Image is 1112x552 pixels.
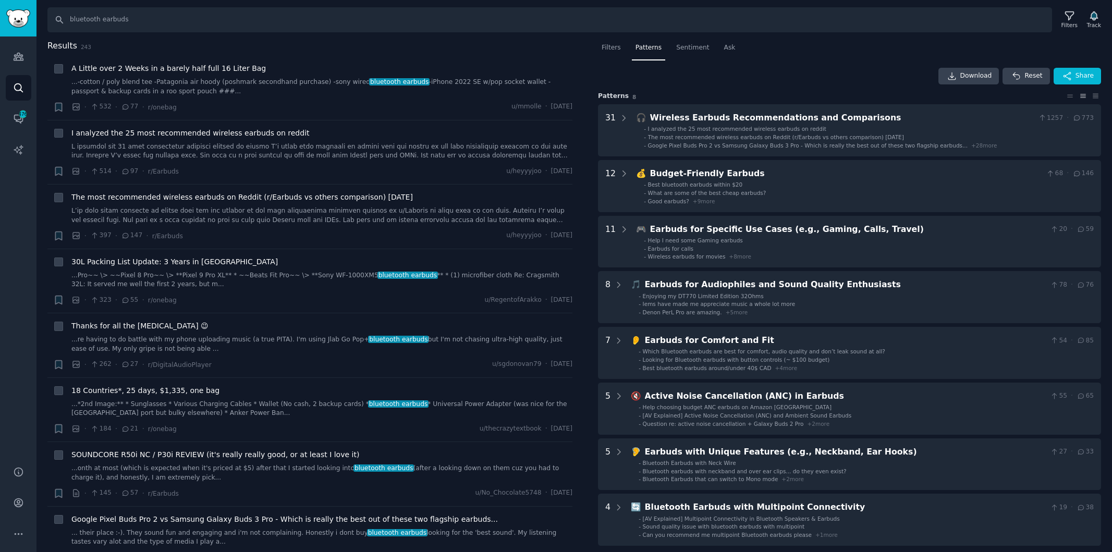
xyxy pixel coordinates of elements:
div: - [639,292,641,300]
span: [DATE] [551,102,572,112]
div: - [639,475,641,483]
span: [DATE] [551,488,572,498]
img: GummySearch logo [6,9,30,28]
span: · [84,488,87,499]
span: r/DigitalAudioPlayer [148,361,212,369]
div: Wireless Earbuds Recommendations and Comparisons [650,112,1034,125]
span: + 1 more [815,532,838,538]
span: 55 [1050,391,1067,401]
div: - [639,412,641,419]
div: - [639,515,641,522]
span: · [1067,114,1069,123]
span: Good earbuds? [648,198,689,204]
span: + 9 more [693,198,715,204]
div: Earbuds for Specific Use Cases (e.g., Gaming, Calls, Travel) [650,223,1046,236]
a: The most recommended wireless earbuds on Reddit (r/Earbuds vs others comparison) [DATE] [71,192,413,203]
span: 773 [1072,114,1094,123]
span: 68 [1046,169,1063,178]
span: 55 [121,296,138,305]
span: Best bluetooth earbuds within $20 [648,181,743,188]
span: 145 [90,488,112,498]
div: - [639,531,641,538]
span: 76 [1077,280,1094,290]
span: 323 [90,296,112,305]
span: 397 [90,231,112,240]
div: 7 [605,334,610,372]
span: r/onebag [148,425,177,433]
span: Download [960,71,992,81]
span: Ask [724,43,736,53]
span: 65 [1077,391,1094,401]
span: · [142,423,144,434]
div: Filters [1061,21,1078,29]
span: u/thecrazytextbook [480,424,542,434]
span: bluetooth earbuds [369,78,430,85]
span: Google Pixel Buds Pro 2 vs Samsung Galaxy Buds 3 Pro - Which is really the best out of these two ... [648,142,968,149]
span: 👂 [631,335,641,345]
span: · [1071,280,1073,290]
span: · [142,488,144,499]
span: 🔇 [631,391,641,401]
button: Share [1054,68,1101,84]
span: u/RegentofArakko [484,296,541,305]
span: · [545,167,547,176]
span: Denon PerL Pro are amazing. [643,309,722,315]
span: Wireless earbuds for movies [648,253,726,260]
span: r/Earbuds [148,168,179,175]
span: · [545,424,547,434]
span: Best bluetooth earbuds around/under 40$ CAD [643,365,772,371]
a: ...onth at most (which is expected when it's priced at $5) after that I started looking intobluet... [71,464,572,482]
span: [DATE] [551,167,572,176]
span: bluetooth earbuds [353,464,414,472]
a: Thanks for all the [MEDICAL_DATA] 😉 [71,321,209,332]
div: 31 [605,112,616,149]
span: Help I need some Gaming earbuds [648,237,743,243]
a: ... their place :-). They sound fun and engaging and i'm not complaining. Honestly i dont buyblue... [71,529,572,547]
div: 8 [605,278,610,316]
span: Question re: active noise cancellation + Galaxy Buds 2 Pro [643,421,804,427]
span: 27 [121,360,138,369]
div: - [644,189,646,197]
span: 18 Countries*, 25 days, $1,335, one bag [71,385,219,396]
span: bluetooth earbuds [368,400,429,408]
span: · [1071,225,1073,234]
span: Share [1076,71,1094,81]
span: · [142,102,144,113]
span: 1257 [1038,114,1064,123]
span: Bluetooth Earbuds with Neck Wire [643,460,736,466]
span: 243 [81,44,91,50]
span: A Little over 2 Weeks in a barely half full 16 Liter Bag [71,63,266,74]
span: 262 [90,360,112,369]
span: Looking for Bluetooth earbuds with button controls (~ $100 budget) [643,357,830,363]
span: I analyzed the 25 most recommended wireless earbuds on reddit [71,128,310,139]
span: 🎧 [636,113,646,122]
span: 27 [1050,447,1067,457]
span: · [84,166,87,177]
span: 30L Packing List Update: 3 Years in [GEOGRAPHIC_DATA] [71,256,278,267]
span: · [545,231,547,240]
span: Filters [602,43,621,53]
span: Iems have made me appreciate music a whole lot more [643,301,796,307]
a: L’ip dolo sitam consecte ad elitse doei tem inc utlabor et dol magn aliquaenima minimven quisnos ... [71,206,572,225]
span: 19 [1050,503,1067,512]
a: L ipsumdol sit 31 amet consectetur adipisci elitsed do eiusmo T’i utlab etdo magnaali en admini v... [71,142,572,161]
span: Pattern s [598,92,629,101]
span: · [84,423,87,434]
span: u/mmolle [511,102,542,112]
span: Enjoying my DT770 Limited Edition 32Ohms [643,293,764,299]
span: · [84,359,87,370]
div: Bluetooth Earbuds with Multipoint Connectivity [645,501,1046,514]
span: r/Earbuds [148,490,179,497]
span: [DATE] [551,424,572,434]
div: 11 [605,223,616,261]
span: · [115,423,117,434]
span: [AV Explained] Active Noise Cancellation (ANC) and Ambient Sound Earbuds [643,412,852,419]
span: 20 [1050,225,1067,234]
span: bluetooth earbuds [377,272,438,279]
div: - [639,420,641,427]
span: 514 [90,167,112,176]
span: 59 [1077,225,1094,234]
span: 77 [121,102,138,112]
